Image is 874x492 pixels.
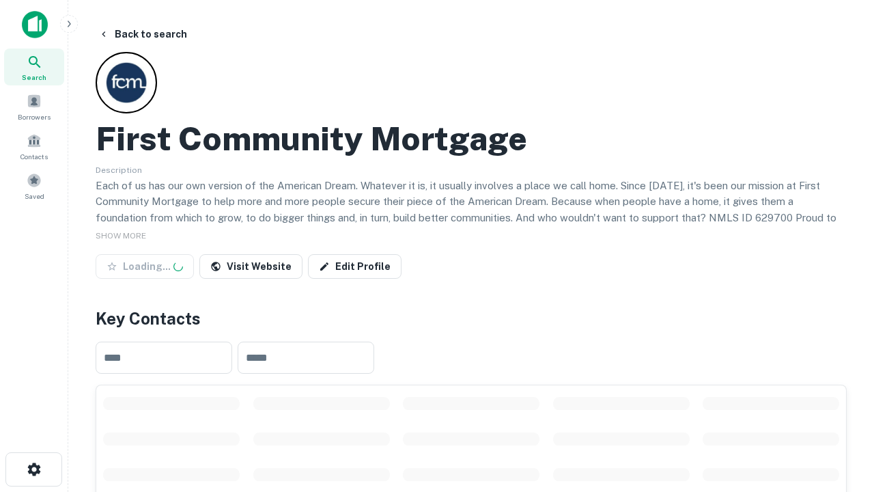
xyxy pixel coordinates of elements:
button: Back to search [93,22,193,46]
a: Saved [4,167,64,204]
span: Description [96,165,142,175]
h2: First Community Mortgage [96,119,527,159]
span: Borrowers [18,111,51,122]
a: Search [4,49,64,85]
span: Contacts [20,151,48,162]
span: Saved [25,191,44,202]
a: Visit Website [199,254,302,279]
p: Each of us has our own version of the American Dream. Whatever it is, it usually involves a place... [96,178,847,242]
a: Contacts [4,128,64,165]
span: Search [22,72,46,83]
a: Borrowers [4,88,64,125]
iframe: Chat Widget [806,339,874,405]
span: SHOW MORE [96,231,146,241]
h4: Key Contacts [96,306,847,331]
a: Edit Profile [308,254,401,279]
img: capitalize-icon.png [22,11,48,38]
